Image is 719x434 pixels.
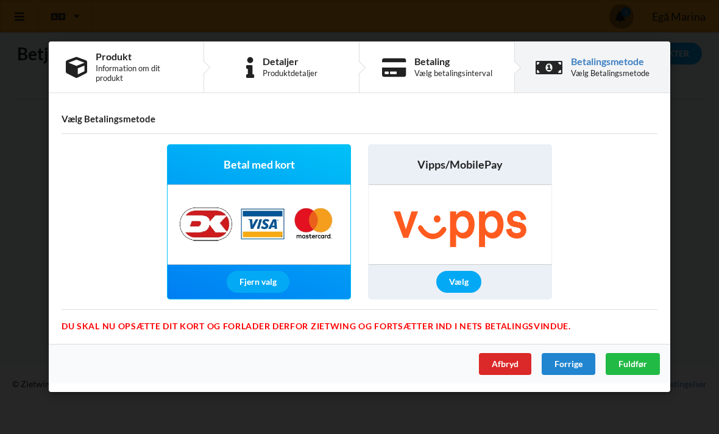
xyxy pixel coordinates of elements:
div: Produkt [96,52,186,61]
div: Vælg Betalingsmetode [571,69,650,79]
span: Fuldfør [618,359,647,369]
div: Produktdetaljer [263,69,317,79]
span: Betal med kort [224,158,295,173]
div: Vælg [436,271,481,293]
span: Vipps/MobilePay [417,158,503,173]
div: Afbryd [479,354,531,376]
h4: Vælg Betalingsmetode [62,114,657,125]
img: Vipps/MobilePay [369,186,551,265]
div: Forrige [542,354,595,376]
div: Fjern valg [227,271,289,293]
div: Betalingsmetode [571,57,650,66]
div: Du skal nu opsætte dit kort og forlader derfor Zietwing og fortsætter ind i Nets betalingsvindue. [62,310,657,323]
img: Nets [168,186,350,265]
div: Information om dit produkt [96,64,186,83]
div: Vælg betalingsinterval [414,69,492,79]
div: Betaling [414,57,492,66]
div: Detaljer [263,57,317,66]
